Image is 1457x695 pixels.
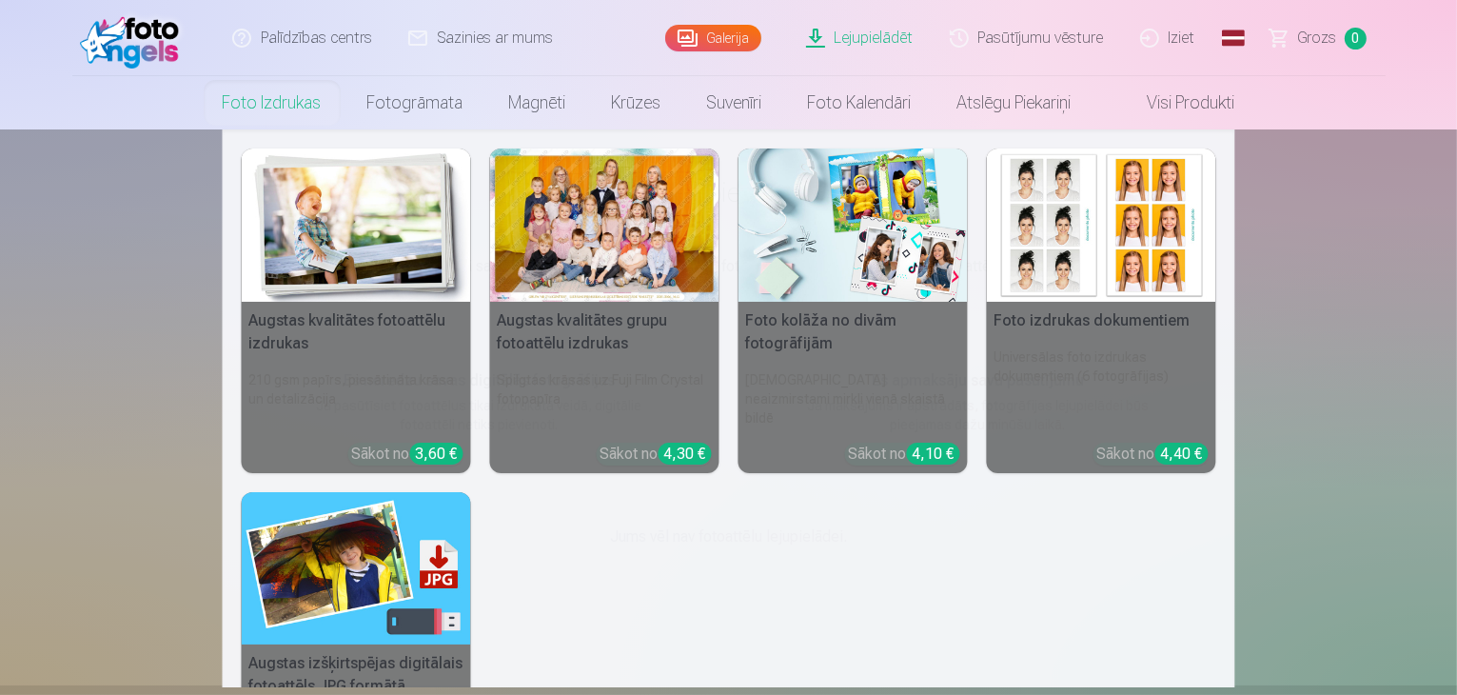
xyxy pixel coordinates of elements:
[684,76,785,129] a: Suvenīri
[935,76,1094,129] a: Atslēgu piekariņi
[738,149,968,302] img: Foto kolāža no divām fotogrāfijām
[242,302,471,363] h5: Augstas kvalitātes fotoattēlu izdrukas
[490,302,719,363] h5: Augstas kvalitātes grupu fotoattēlu izdrukas
[80,8,189,69] img: /fa1
[1345,28,1367,50] span: 0
[589,76,684,129] a: Krūzes
[242,492,471,645] img: Augstas izšķirtspējas digitālais fotoattēls JPG formātā
[490,363,719,435] h6: Spilgtas krāsas uz Fuji Film Crystal fotopapīra
[242,149,471,302] img: Augstas kvalitātes fotoattēlu izdrukas
[907,443,960,465] div: 4,10 €
[1097,443,1209,466] div: Sākot no
[987,149,1216,473] a: Foto izdrukas dokumentiemFoto izdrukas dokumentiemUniversālas foto izdrukas dokumentiem (6 fotogr...
[242,363,471,435] h6: 210 gsm papīrs, piesātināta krāsa un detalizācija
[1094,76,1258,129] a: Visi produkti
[987,149,1216,302] img: Foto izdrukas dokumentiem
[987,302,1216,340] h5: Foto izdrukas dokumentiem
[738,363,968,435] h6: [DEMOGRAPHIC_DATA] neaizmirstami mirkļi vienā skaistā bildē
[1155,443,1209,465] div: 4,40 €
[345,76,486,129] a: Fotogrāmata
[785,76,935,129] a: Foto kalendāri
[490,149,719,473] a: Augstas kvalitātes grupu fotoattēlu izdrukasSpilgtas krāsas uz Fuji Film Crystal fotopapīraSākot ...
[242,149,471,473] a: Augstas kvalitātes fotoattēlu izdrukasAugstas kvalitātes fotoattēlu izdrukas210 gsm papīrs, piesā...
[1298,27,1337,50] span: Grozs
[738,149,968,473] a: Foto kolāža no divām fotogrāfijāmFoto kolāža no divām fotogrāfijām[DEMOGRAPHIC_DATA] neaizmirstam...
[486,76,589,129] a: Magnēti
[200,76,345,129] a: Foto izdrukas
[849,443,960,466] div: Sākot no
[659,443,712,465] div: 4,30 €
[410,443,463,465] div: 3,60 €
[987,340,1216,435] h6: Universālas foto izdrukas dokumentiem (6 fotogrāfijas)
[352,443,463,466] div: Sākot no
[601,443,712,466] div: Sākot no
[665,25,761,51] a: Galerija
[738,302,968,363] h5: Foto kolāža no divām fotogrāfijām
